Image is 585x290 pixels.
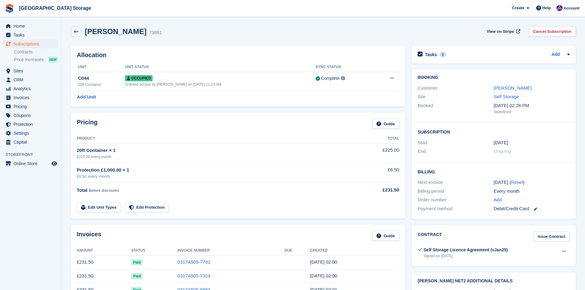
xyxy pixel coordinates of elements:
a: Issue Contract [533,231,570,242]
span: View on Stripe [487,29,514,35]
h2: Contract [418,231,442,242]
a: Cancel Subscription [528,26,576,37]
span: Ongoing [494,149,511,154]
a: View on Stripe [484,26,521,37]
a: Contracts [14,49,58,55]
h2: Allocation [77,52,399,59]
div: [DATE] ( ) [494,179,570,186]
div: Debit/Credit Card [494,205,570,212]
span: Online Store [14,159,50,168]
div: Signed on [DATE] [423,253,508,259]
h2: Pricing [77,119,98,129]
td: £231.50 [77,269,131,283]
a: menu [3,111,58,120]
span: Create [512,5,524,11]
span: Protection [14,120,50,129]
th: Status [131,246,177,256]
div: Payment method [418,205,493,212]
div: 73881 [149,29,162,36]
div: £225.00 every month [77,154,350,160]
span: Analytics [14,84,50,93]
span: Pricing [14,102,50,111]
div: 20ft Container [78,82,125,87]
div: Next invoice [418,179,493,186]
div: £231.50 [350,187,399,194]
span: Total [77,188,88,193]
a: menu [3,159,58,168]
div: Customer [418,85,493,92]
a: menu [3,93,58,102]
td: £6.50 [350,163,399,183]
th: Unit [77,62,125,72]
a: Guide [372,231,399,241]
h2: Tasks [425,52,437,57]
time: 2025-09-22 01:00:39 UTC [310,259,337,265]
a: menu [3,84,58,93]
div: Booked [418,102,493,115]
span: Occupied [125,75,153,81]
span: Before discounts [89,188,119,193]
div: Every month [494,188,570,195]
a: Guide [372,119,399,129]
th: Sync Status [316,62,374,72]
span: Help [542,5,551,11]
h2: Billing [418,168,570,175]
a: menu [3,75,58,84]
div: End [418,148,493,155]
span: Tasks [14,31,50,39]
span: Capital [14,138,50,146]
a: Add [494,196,502,203]
span: Price increases [14,57,44,63]
a: menu [3,22,58,30]
a: Add Unit [77,94,96,101]
div: Granted access by [PERSON_NAME] on [DATE] 11:23 AM [125,82,316,87]
th: Total [350,134,399,144]
div: Start [418,139,493,146]
span: Account [564,5,579,11]
th: Invoice Number [177,246,285,256]
span: Home [14,22,50,30]
a: menu [3,40,58,48]
a: menu [3,120,58,129]
th: Product [77,134,350,144]
a: Edit Protection [125,203,169,213]
th: Due [285,246,310,256]
a: Edit Unit Types [77,203,121,213]
h2: Invoices [77,231,101,241]
th: Created [310,246,399,256]
div: NEW [48,56,58,63]
div: C044 [78,75,125,82]
a: menu [3,31,58,39]
div: £6.50 every month [77,173,350,180]
div: Protection £1,000.00 × 1 [77,167,350,174]
a: [GEOGRAPHIC_DATA] Storage [17,3,94,13]
img: stora-icon-8386f47178a22dfd0bd8f6a31ec36ba5ce8667c1dd55bd0f319d3a0aa187defe.svg [5,4,14,13]
div: [DATE] 02:28 PM [494,102,570,109]
a: Self Storage [494,94,519,99]
h2: [PERSON_NAME] [85,27,146,36]
div: Order number [418,196,493,203]
span: Sites [14,67,50,75]
a: 0317A505-7782 [177,259,210,265]
span: Subscriptions [14,40,50,48]
span: Invoices [14,93,50,102]
div: 20ft Container × 1 [77,147,350,154]
div: Complete [321,75,340,82]
span: Storefront [6,152,61,158]
h2: Subscription [418,129,570,135]
td: £225.00 [350,143,399,163]
h2: [PERSON_NAME] Net2 Additional Details [418,279,570,284]
div: Storefront [494,109,570,115]
a: [PERSON_NAME] [494,85,532,91]
img: icon-info-grey-7440780725fd019a000dd9b08b2336e03edf1995a4989e88bcd33f0948082b44.svg [341,76,345,80]
img: Hollie Harvey [556,5,563,11]
a: menu [3,138,58,146]
th: Unit Status [125,62,316,72]
time: 2025-08-22 01:00:39 UTC [310,273,337,278]
a: Price increases NEW [14,56,58,63]
td: £231.50 [77,255,131,269]
a: menu [3,102,58,111]
a: Preview store [51,160,58,167]
div: Billing period [418,188,493,195]
div: Site [418,93,493,100]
